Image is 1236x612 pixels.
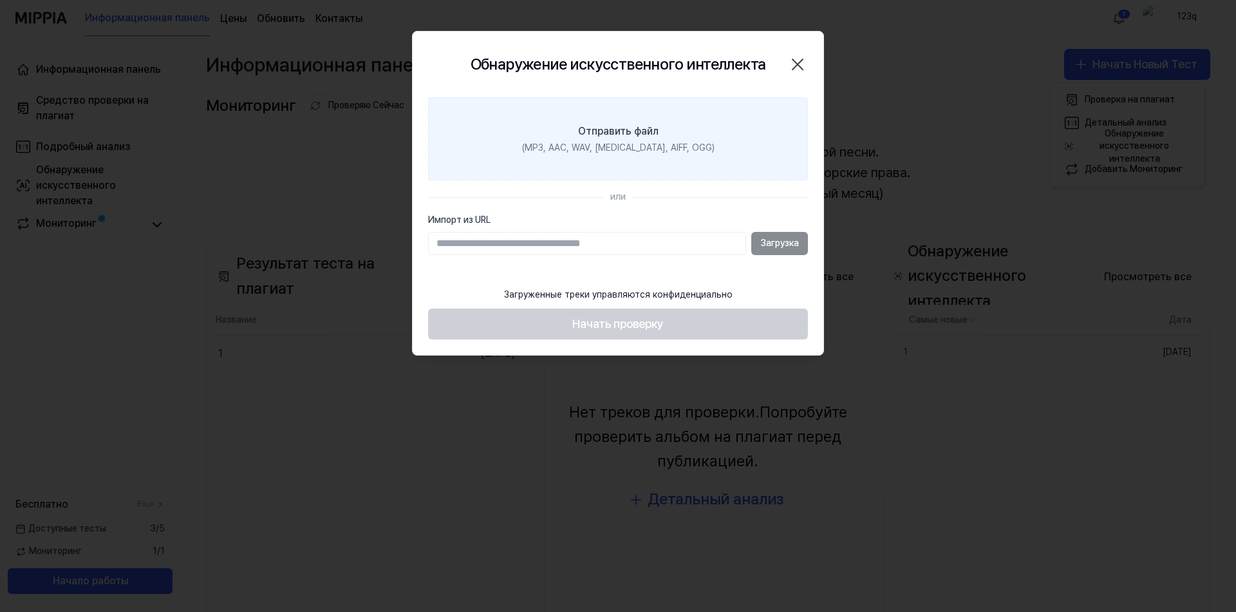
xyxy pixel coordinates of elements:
[578,125,659,137] ya-tr-span: Отправить файл
[428,215,491,225] ya-tr-span: Импорт из URL
[610,191,626,202] ya-tr-span: или
[504,289,733,300] ya-tr-span: Загруженные треки управляются конфиденциально
[522,142,715,153] ya-tr-span: (MP3, AAC, WAV, [MEDICAL_DATA], AIFF, OGG)
[471,55,766,73] ya-tr-span: Обнаружение искусственного интеллекта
